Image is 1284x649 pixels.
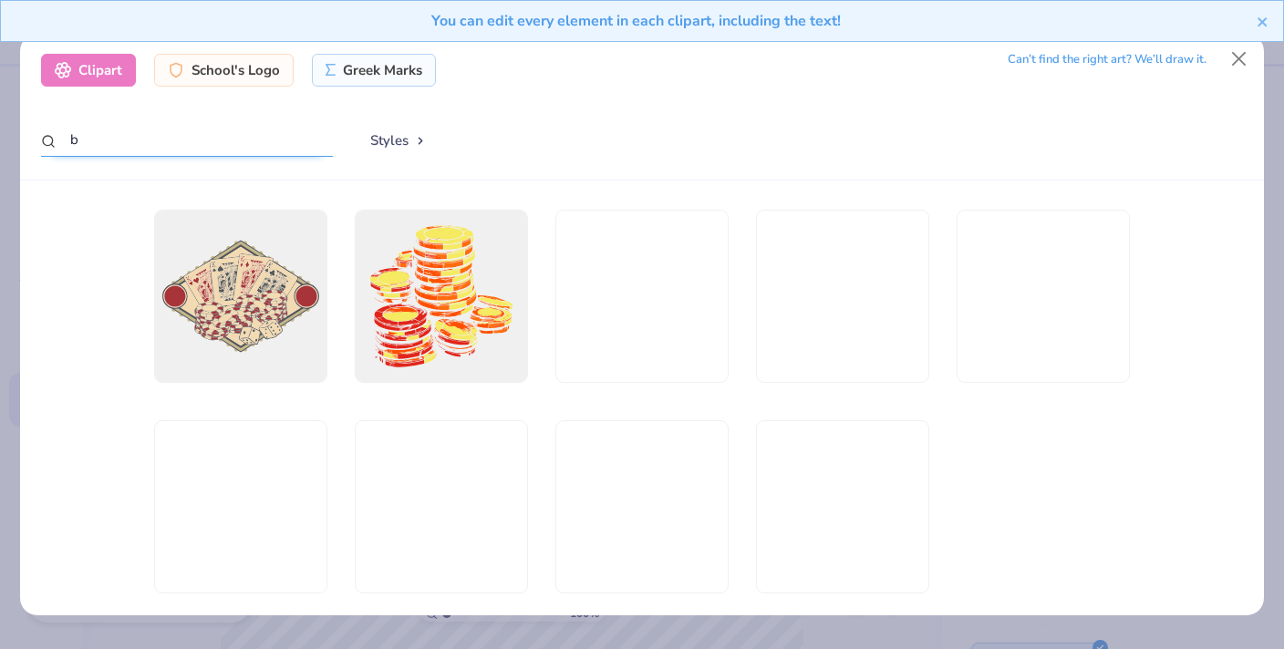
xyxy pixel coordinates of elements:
div: You can edit every element in each clipart, including the text! [15,10,1257,32]
div: Can’t find the right art? We’ll draw it. [1008,44,1206,76]
div: Greek Marks [312,54,437,87]
div: School's Logo [154,54,294,87]
button: Styles [351,123,446,158]
button: Close [1222,41,1257,76]
button: close [1257,10,1269,32]
input: Search by name [41,123,333,157]
div: Clipart [41,54,136,87]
